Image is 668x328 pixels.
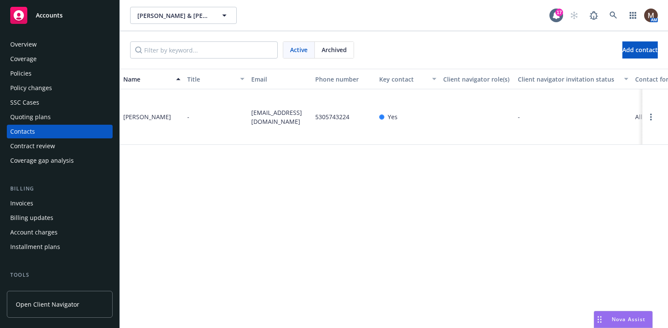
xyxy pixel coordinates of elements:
button: Key contact [376,69,440,89]
span: Archived [322,45,347,54]
span: [PERSON_NAME] & [PERSON_NAME] [137,11,211,20]
div: Drag to move [594,311,605,328]
div: [PERSON_NAME] [123,112,171,121]
a: Accounts [7,3,113,27]
a: Policies [7,67,113,80]
button: Email [248,69,312,89]
a: Contacts [7,125,113,138]
div: Contract review [10,139,55,153]
span: [EMAIL_ADDRESS][DOMAIN_NAME] [251,108,308,126]
span: Active [290,45,308,54]
div: Installment plans [10,240,60,254]
div: Tools [7,271,113,279]
button: Client navigator invitation status [514,69,632,89]
a: Account charges [7,225,113,239]
div: Invoices [10,196,33,210]
img: photo [644,9,658,22]
a: Coverage [7,52,113,66]
div: 17 [555,9,563,16]
div: SSC Cases [10,96,39,109]
button: Add contact [622,41,658,59]
button: [PERSON_NAME] & [PERSON_NAME] [130,7,237,24]
div: Title [187,75,235,84]
a: Policy changes [7,81,113,95]
a: Overview [7,38,113,51]
div: Overview [10,38,37,51]
div: Name [123,75,171,84]
div: Key contact [379,75,427,84]
a: Invoices [7,196,113,210]
div: Billing updates [10,211,53,225]
a: Contract review [7,139,113,153]
button: Phone number [312,69,376,89]
div: Policies [10,67,32,80]
a: Installment plans [7,240,113,254]
a: Switch app [624,7,642,24]
div: Billing [7,184,113,193]
a: Start snowing [566,7,583,24]
span: Accounts [36,12,63,19]
a: SSC Cases [7,96,113,109]
div: Account charges [10,225,58,239]
span: Open Client Navigator [16,300,79,309]
div: Manage files [10,283,46,296]
a: Report a Bug [585,7,602,24]
div: Quoting plans [10,110,51,124]
span: - [187,112,189,121]
span: Yes [388,112,398,121]
a: Search [605,7,622,24]
span: Nova Assist [612,316,645,323]
a: Open options [646,112,656,122]
button: Client navigator role(s) [440,69,514,89]
div: Phone number [315,75,372,84]
div: Contacts [10,125,35,138]
div: Policy changes [10,81,52,95]
a: Quoting plans [7,110,113,124]
button: Name [120,69,184,89]
span: Add contact [622,46,658,54]
input: Filter by keyword... [130,41,278,59]
a: Coverage gap analysis [7,154,113,167]
a: Manage files [7,283,113,296]
div: Client navigator role(s) [443,75,511,84]
button: Title [184,69,248,89]
div: Email [251,75,308,84]
a: Billing updates [7,211,113,225]
div: Client navigator invitation status [518,75,619,84]
span: - [518,112,520,121]
div: Coverage gap analysis [10,154,74,167]
div: Coverage [10,52,37,66]
button: Nova Assist [594,311,653,328]
span: 5305743224 [315,112,349,121]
